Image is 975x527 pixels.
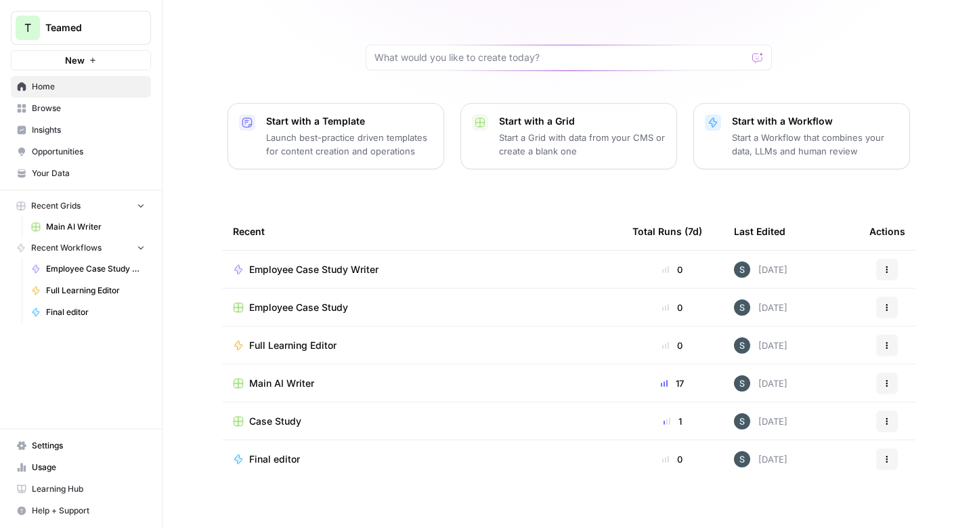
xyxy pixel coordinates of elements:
[734,337,787,354] div: [DATE]
[46,221,145,233] span: Main AI Writer
[734,337,750,354] img: wr22xuj0hcyca7ve3yhbbn45oepg
[249,377,314,390] span: Main AI Writer
[460,103,677,169] button: Start with a GridStart a Grid with data from your CMS or create a blank one
[32,505,145,517] span: Help + Support
[25,216,151,238] a: Main AI Writer
[11,50,151,70] button: New
[233,301,611,314] a: Employee Case Study
[32,124,145,136] span: Insights
[11,98,151,119] a: Browse
[734,375,750,392] img: wr22xuj0hcyca7ve3yhbbn45oepg
[693,103,910,169] button: Start with a WorkflowStart a Workflow that combines your data, LLMs and human review
[233,339,611,352] a: Full Learning Editor
[266,131,433,158] p: Launch best-practice driven templates for content creation and operations
[734,213,785,250] div: Last Edited
[869,213,905,250] div: Actions
[32,102,145,114] span: Browse
[11,457,151,478] a: Usage
[499,131,666,158] p: Start a Grid with data from your CMS or create a blank one
[31,242,102,254] span: Recent Workflows
[32,461,145,473] span: Usage
[31,200,81,212] span: Recent Grids
[632,452,712,466] div: 0
[632,213,702,250] div: Total Runs (7d)
[11,76,151,98] a: Home
[46,284,145,297] span: Full Learning Editor
[732,114,898,128] p: Start with a Workflow
[32,440,145,452] span: Settings
[233,452,611,466] a: Final editor
[734,261,750,278] img: wr22xuj0hcyca7ve3yhbbn45oepg
[11,196,151,216] button: Recent Grids
[24,20,31,36] span: T
[45,21,127,35] span: Teamed
[233,213,611,250] div: Recent
[11,119,151,141] a: Insights
[249,339,337,352] span: Full Learning Editor
[25,301,151,323] a: Final editor
[11,141,151,163] a: Opportunities
[11,238,151,258] button: Recent Workflows
[734,299,750,316] img: wr22xuj0hcyca7ve3yhbbn45oepg
[11,478,151,500] a: Learning Hub
[233,377,611,390] a: Main AI Writer
[734,375,787,392] div: [DATE]
[632,339,712,352] div: 0
[732,131,898,158] p: Start a Workflow that combines your data, LLMs and human review
[734,413,750,429] img: wr22xuj0hcyca7ve3yhbbn45oepg
[734,261,787,278] div: [DATE]
[249,301,348,314] span: Employee Case Study
[632,415,712,428] div: 1
[11,163,151,184] a: Your Data
[32,483,145,495] span: Learning Hub
[266,114,433,128] p: Start with a Template
[249,415,301,428] span: Case Study
[734,299,787,316] div: [DATE]
[227,103,444,169] button: Start with a TemplateLaunch best-practice driven templates for content creation and operations
[374,51,747,64] input: What would you like to create today?
[632,377,712,390] div: 17
[632,301,712,314] div: 0
[32,146,145,158] span: Opportunities
[11,500,151,522] button: Help + Support
[734,413,787,429] div: [DATE]
[734,451,750,467] img: wr22xuj0hcyca7ve3yhbbn45oepg
[233,415,611,428] a: Case Study
[734,451,787,467] div: [DATE]
[32,167,145,180] span: Your Data
[46,306,145,318] span: Final editor
[65,54,85,67] span: New
[32,81,145,93] span: Home
[11,11,151,45] button: Workspace: Teamed
[499,114,666,128] p: Start with a Grid
[25,258,151,280] a: Employee Case Study Writer
[249,263,378,276] span: Employee Case Study Writer
[249,452,300,466] span: Final editor
[11,435,151,457] a: Settings
[233,263,611,276] a: Employee Case Study Writer
[632,263,712,276] div: 0
[46,263,145,275] span: Employee Case Study Writer
[25,280,151,301] a: Full Learning Editor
